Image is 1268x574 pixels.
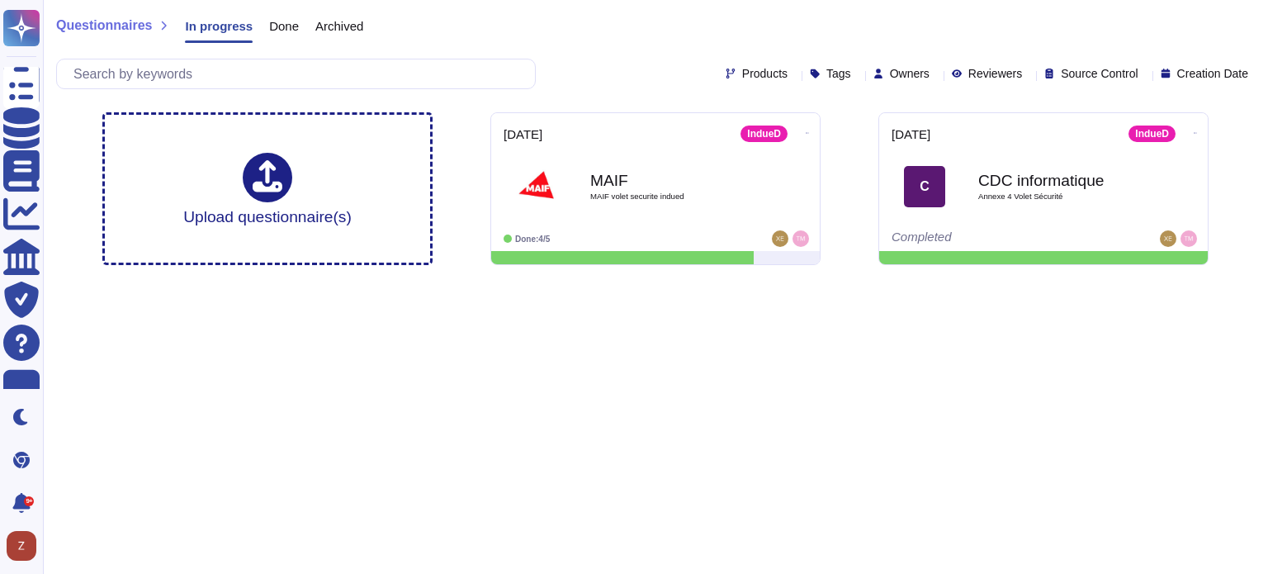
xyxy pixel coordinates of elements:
[892,230,1094,247] div: Completed
[516,166,557,207] img: Logo
[56,19,152,32] span: Questionnaires
[183,153,352,225] div: Upload questionnaire(s)
[504,128,542,140] span: [DATE]
[826,68,851,79] span: Tags
[24,496,34,506] div: 9+
[1061,68,1138,79] span: Source Control
[515,235,550,244] span: Done: 4/5
[65,59,535,88] input: Search by keywords
[890,68,930,79] span: Owners
[742,68,788,79] span: Products
[978,173,1143,188] b: CDC informatique
[772,230,788,247] img: user
[185,20,253,32] span: In progress
[1160,230,1176,247] img: user
[590,173,755,188] b: MAIF
[740,126,788,142] div: IndueD
[1128,126,1176,142] div: IndueD
[7,531,36,561] img: user
[590,192,755,201] span: MAIF volet securite indued
[3,528,48,564] button: user
[315,20,363,32] span: Archived
[1180,230,1197,247] img: user
[892,128,930,140] span: [DATE]
[1177,68,1248,79] span: Creation Date
[978,192,1143,201] span: Annexe 4 Volet Sécurité
[968,68,1022,79] span: Reviewers
[904,166,945,207] div: C
[269,20,299,32] span: Done
[792,230,809,247] img: user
